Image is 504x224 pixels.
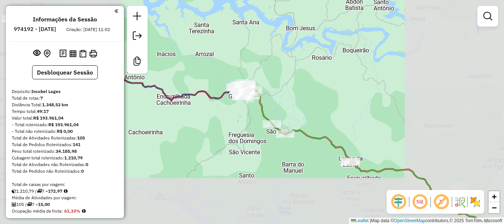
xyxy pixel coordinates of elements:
button: Logs desbloquear sessão [58,48,68,59]
button: Centralizar mapa no depósito ou ponto de apoio [42,48,52,59]
a: Exportar sessão [130,28,145,45]
button: Imprimir Rotas [88,48,99,59]
i: Total de rotas [27,202,32,207]
h6: 974192 - [DATE] [14,26,56,32]
strong: 0 [86,162,88,167]
div: Total de caixas por viagem: [12,181,118,188]
i: Total de Atividades [12,202,16,207]
img: Fluxo de ruas [454,196,466,208]
strong: 1.210,79 [64,155,83,161]
span: | [370,218,371,223]
a: Zoom out [489,202,500,213]
div: 1.210,79 / 7 = [12,188,118,194]
h4: Informações da Sessão [33,16,97,23]
span: + [492,192,497,201]
strong: 34.185,98 [56,148,77,154]
button: Visualizar relatório de Roteirização [68,48,78,58]
div: Média de Atividades por viagem: [12,194,118,201]
span: Ocultar NR [411,193,429,211]
strong: 49:17 [37,108,49,114]
img: Exibir/Ocultar setores [469,196,481,208]
div: Cubagem total roteirizado: [12,155,118,161]
div: Map data © contributors,© 2025 TomTom, Microsoft [349,218,504,224]
div: Total de Atividades Roteirizadas: [12,135,118,141]
div: Valor total: [12,115,118,121]
strong: 0 [81,168,84,174]
div: Total de Pedidos não Roteirizados: [12,168,118,175]
a: OpenStreetMap [394,218,425,223]
i: Cubagem total roteirizado [12,189,16,193]
button: Exibir sessão original [32,48,42,59]
button: Desbloquear Sessão [32,65,98,79]
strong: R$ 193.961,04 [33,115,63,121]
span: Ocultar deslocamento [390,193,407,211]
a: Clique aqui para minimizar o painel [114,7,118,15]
strong: R$ 193.961,04 [48,122,79,127]
strong: 172,97 [48,188,62,194]
div: Distância Total: [12,101,118,108]
div: Total de Atividades não Roteirizadas: [12,161,118,168]
strong: 105 [77,135,85,141]
div: Peso total roteirizado: [12,148,118,155]
em: Média calculada utilizando a maior ocupação (%Peso ou %Cubagem) de cada rota da sessão. Rotas cro... [82,209,86,213]
strong: 15,00 [38,201,50,207]
div: - Total não roteirizado: [12,128,118,135]
a: Leaflet [351,218,369,223]
strong: Incobel Lages [31,89,61,94]
div: Total de Pedidos Roteirizados: [12,141,118,148]
a: Exibir filtros [480,9,495,24]
strong: R$ 0,00 [57,128,73,134]
a: Zoom in [489,191,500,202]
strong: 141 [73,142,80,147]
span: − [492,203,497,212]
span: Exibir rótulo [432,193,450,211]
a: Criar modelo [130,54,145,70]
i: Total de rotas [37,189,42,193]
div: Tempo total: [12,108,118,115]
strong: 61,33% [64,208,80,214]
span: Ocupação média da frota: [12,208,63,214]
div: - Total roteirizado: [12,121,118,128]
div: Total de rotas: [12,95,118,101]
div: Depósito: [12,88,118,95]
strong: 7 [40,95,43,101]
div: 105 / 7 = [12,201,118,208]
i: Meta Caixas/viagem: 1,00 Diferença: 171,97 [64,189,68,193]
div: Criação: [DATE] 11:02 [63,26,113,33]
a: Nova sessão e pesquisa [130,9,145,25]
strong: 1.348,53 km [42,102,68,107]
button: Visualizar Romaneio [78,48,88,59]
